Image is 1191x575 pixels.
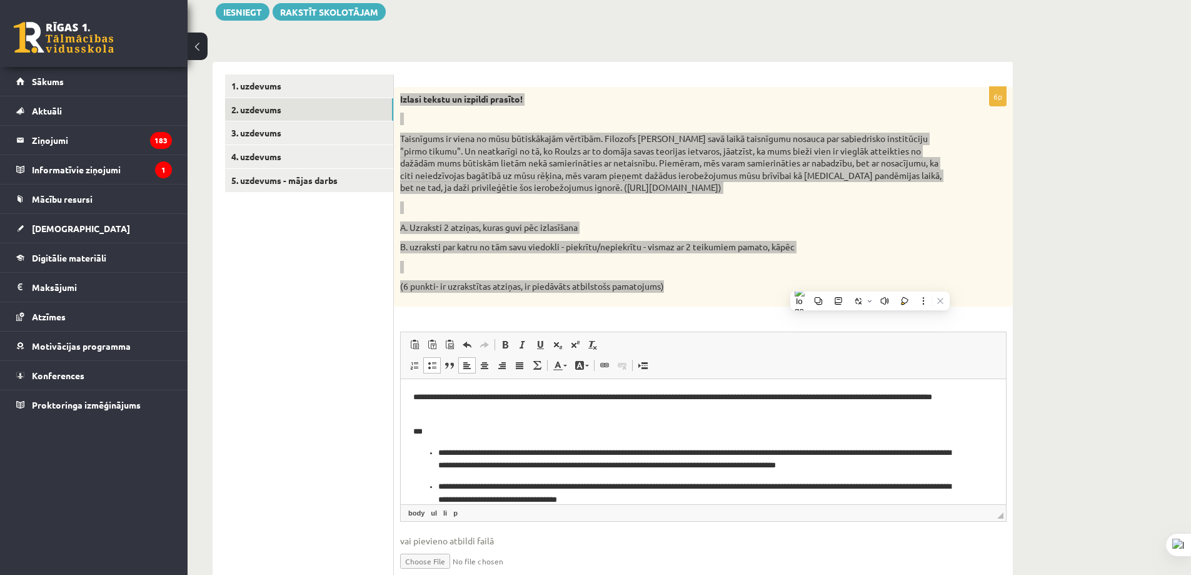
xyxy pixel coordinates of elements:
[16,390,172,419] a: Proktoringa izmēģinājums
[32,126,172,155] legend: Ziņojumi
[216,3,269,21] button: Iesniegt
[989,86,1007,106] p: 6p
[458,357,476,374] a: Align Left
[16,243,172,272] a: Digitālie materiāli
[566,337,584,353] a: Superscript
[584,337,601,353] a: Remove Format
[225,145,393,168] a: 4. uzdevums
[225,121,393,145] a: 3. uzdevums
[32,105,62,116] span: Aktuāli
[225,74,393,98] a: 1. uzdevums
[32,273,172,302] legend: Maksājumi
[225,98,393,121] a: 2. uzdevums
[423,337,441,353] a: Paste as plain text (Ctrl+Shift+V)
[32,155,172,184] legend: Informatīvie ziņojumi
[16,185,172,213] a: Mācību resursi
[32,340,131,352] span: Motivācijas programma
[441,337,458,353] a: Paste from Word
[400,93,523,104] strong: Izlasi tekstu un izpildi prasīto!
[16,361,172,390] a: Konferences
[441,357,458,374] a: Block Quote
[32,370,84,381] span: Konferences
[225,169,393,192] a: 5. uzdevums - mājas darbs
[400,280,944,293] p: (6 punkti- ir uzrakstītas atziņas, ir piedāvāts atbilstošs pamatojums)
[596,357,613,374] a: Link (Ctrl+K)
[16,67,172,96] a: Sākums
[476,357,493,374] a: Center
[634,357,651,374] a: Insert Page Break for Printing
[496,337,514,353] a: Bold (Ctrl+B)
[531,337,549,353] a: Underline (Ctrl+U)
[16,214,172,243] a: [DEMOGRAPHIC_DATA]
[32,252,106,263] span: Digitālie materiāli
[400,133,944,194] p: Taisnīgums ir viena no mūsu būtiskākajām vērtībām. Filozofs [PERSON_NAME] savā laikā taisnīgumu n...
[32,223,130,234] span: [DEMOGRAPHIC_DATA]
[32,399,141,410] span: Proktoringa izmēģinājums
[400,221,944,234] p: A. Uzraksti 2 atziņas, kuras guvi pēc izlasīšana
[458,337,476,353] a: Undo (Ctrl+Z)
[32,76,64,87] span: Sākums
[493,357,511,374] a: Align Right
[32,311,66,322] span: Atzīmes
[400,534,1007,547] span: vai pievieno atbildi failā
[16,332,172,360] a: Motivācijas programma
[16,302,172,331] a: Atzīmes
[400,241,944,253] p: B. uzraksti par katru no tām savu viedokli - piekrītu/nepiekrītu - vismaz ar 2 teikumiem pamato, ...
[423,357,441,374] a: Insert/Remove Bulleted List
[528,357,546,374] a: Math
[16,273,172,302] a: Maksājumi
[627,181,718,193] a: [URL][DOMAIN_NAME]
[549,337,566,353] a: Subscript
[16,155,172,184] a: Informatīvie ziņojumi1
[549,357,571,374] a: Text Color
[14,22,114,53] a: Rīgas 1. Tālmācības vidusskola
[155,161,172,178] i: 1
[514,337,531,353] a: Italic (Ctrl+I)
[428,507,440,519] a: ul element
[401,379,1006,504] iframe: Editor, wiswyg-editor-user-answer-47433947227320
[441,507,450,519] a: li element
[150,132,172,149] i: 183
[406,507,427,519] a: body element
[273,3,386,21] a: Rakstīt skolotājam
[997,512,1003,519] span: Resize
[476,337,493,353] a: Redo (Ctrl+Y)
[406,357,423,374] a: Insert/Remove Numbered List
[451,507,460,519] a: p element
[511,357,528,374] a: Justify
[571,357,593,374] a: Background Color
[613,357,631,374] a: Unlink
[16,96,172,125] a: Aktuāli
[32,193,93,205] span: Mācību resursi
[406,337,423,353] a: Paste (Ctrl+V)
[16,126,172,155] a: Ziņojumi183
